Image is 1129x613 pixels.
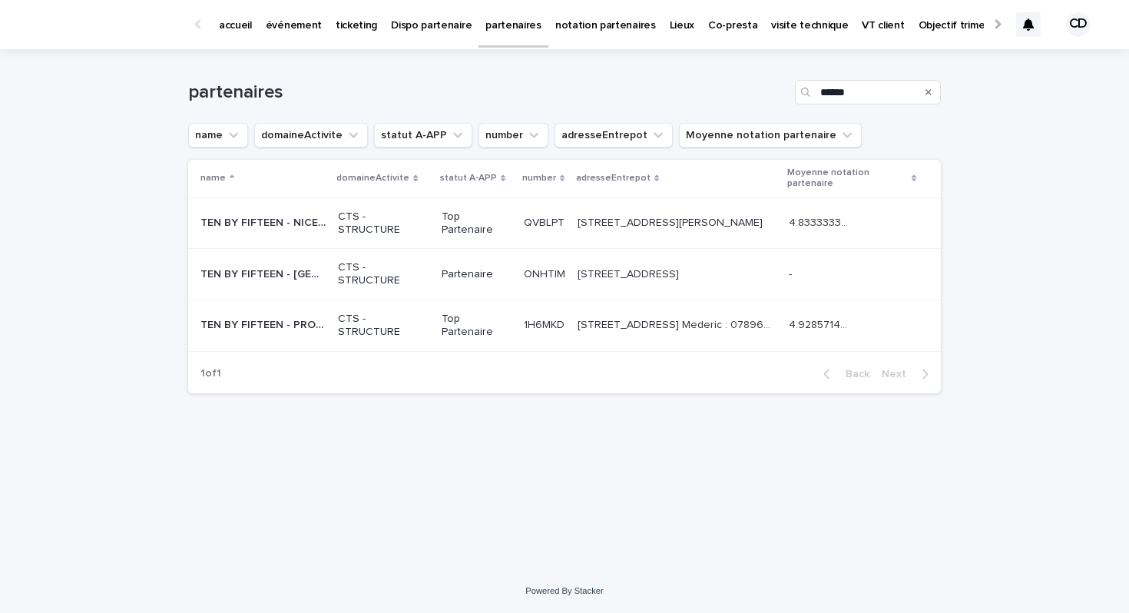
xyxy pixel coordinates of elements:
[789,265,795,281] p: -
[442,268,512,281] p: Partenaire
[188,249,941,300] tr: TEN BY FIFTEEN - [GEOGRAPHIC_DATA] (10x15)TEN BY FIFTEEN - [GEOGRAPHIC_DATA] (10x15) CTS - STRUCT...
[789,214,856,230] p: 4.833333333333333
[882,369,915,379] span: Next
[524,316,568,332] p: 1H6MKD
[787,164,908,193] p: Moyenne notation partenaire
[31,9,180,40] img: Ls34BcGeRexTGTNfXpUC
[578,265,682,281] p: [STREET_ADDRESS]
[338,313,429,339] p: CTS - STRUCTURE
[578,214,766,230] p: [STREET_ADDRESS][PERSON_NAME]
[522,170,556,187] p: number
[254,123,368,147] button: domaineActivite
[836,369,869,379] span: Back
[555,123,673,147] button: adresseEntrepot
[374,123,472,147] button: statut A-APP
[789,316,856,332] p: 4.928571428571429
[200,170,226,187] p: name
[338,210,429,237] p: CTS - STRUCTURE
[576,170,651,187] p: adresseEntrepot
[578,316,779,332] p: 450 Chemin Brantes 84700 Sorgues Mederic : 0789693161
[188,123,248,147] button: name
[1066,12,1091,37] div: CD
[478,123,548,147] button: number
[679,123,862,147] button: Moyenne notation partenaire
[338,261,429,287] p: CTS - STRUCTURE
[524,265,568,281] p: ONHTIM
[188,81,789,104] h1: partenaires
[876,367,941,381] button: Next
[188,355,233,393] p: 1 of 1
[188,197,941,249] tr: TEN BY FIFTEEN - NICE COTE D'AZUR (10x15)TEN BY FIFTEEN - NICE COTE D'AZUR (10x15) CTS - STRUCTUR...
[200,316,329,332] p: TEN BY FIFTEEN - PROVENCE (10X15)
[442,313,512,339] p: Top Partenaire
[442,210,512,237] p: Top Partenaire
[440,170,497,187] p: statut A-APP
[200,214,329,230] p: TEN BY FIFTEEN - NICE COTE D'AZUR (10x15)
[200,265,329,281] p: TEN BY FIFTEEN - PARIS (10x15)
[811,367,876,381] button: Back
[336,170,409,187] p: domaineActivite
[524,214,568,230] p: QVBLPT
[525,586,603,595] a: Powered By Stacker
[188,300,941,351] tr: TEN BY FIFTEEN - PROVENCE (10X15)TEN BY FIFTEEN - PROVENCE (10X15) CTS - STRUCTURETop Partenaire1...
[795,80,941,104] input: Search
